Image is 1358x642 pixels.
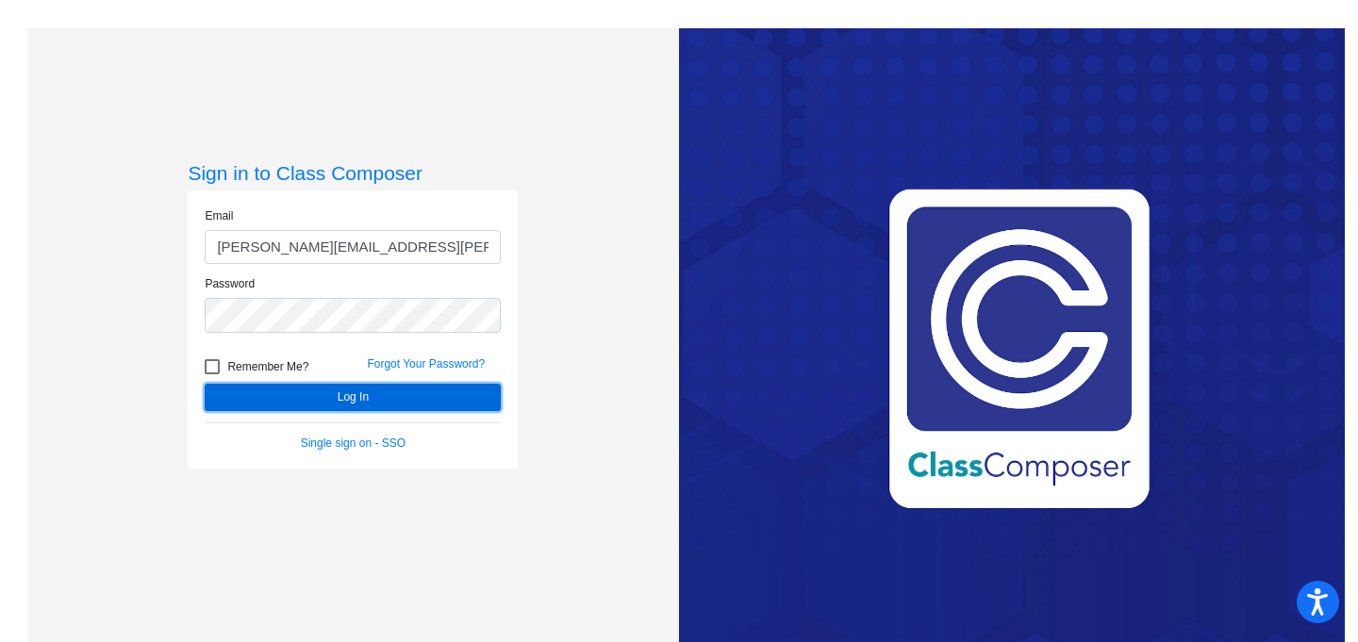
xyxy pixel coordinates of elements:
[227,355,308,378] span: Remember Me?
[205,207,233,224] label: Email
[188,161,518,185] h3: Sign in to Class Composer
[301,436,406,450] a: Single sign on - SSO
[205,384,501,411] button: Log In
[367,357,485,370] a: Forgot Your Password?
[205,275,255,292] label: Password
